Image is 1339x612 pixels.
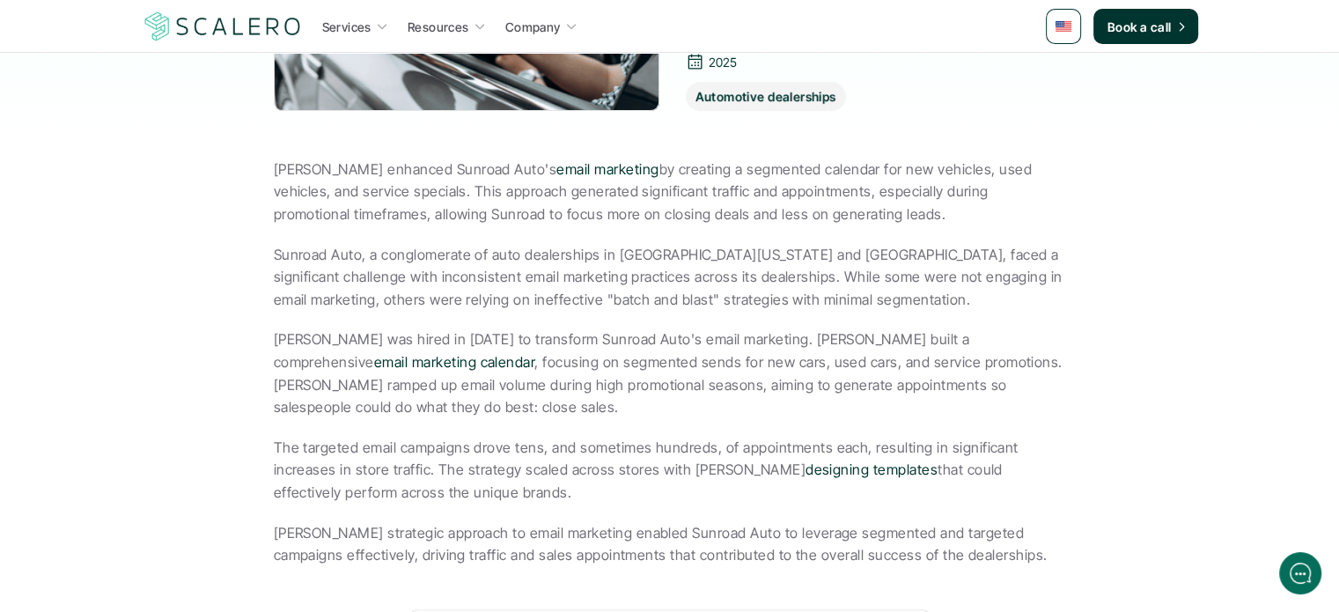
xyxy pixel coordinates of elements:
[147,498,223,510] span: We run on Gist
[274,437,1066,505] p: The targeted email campaigns drove tens, and sometimes hundreds, of appointments each, resulting ...
[408,18,469,36] p: Resources
[274,244,1066,312] p: Sunroad Auto, a conglomerate of auto dealerships in [GEOGRAPHIC_DATA][US_STATE] and [GEOGRAPHIC_D...
[1107,18,1172,36] p: Book a call
[142,10,304,43] img: Scalero company logotype
[505,18,561,36] p: Company
[1279,552,1321,594] iframe: gist-messenger-bubble-iframe
[142,11,304,42] a: Scalero company logotype
[274,159,1066,226] p: [PERSON_NAME] enhanced Sunroad Auto's by creating a segmented calendar for new vehicles, used veh...
[709,51,738,73] p: 2025
[14,114,338,151] button: New conversation
[274,328,1066,418] p: [PERSON_NAME] was hired in [DATE] to transform Sunroad Auto's email marketing. [PERSON_NAME] buil...
[114,125,211,139] span: New conversation
[806,461,938,478] a: designing templates
[556,160,658,178] a: email marketing
[695,87,836,106] p: Automotive dealerships
[374,353,535,371] a: email marketing calendar
[322,18,372,36] p: Services
[274,522,1066,567] p: [PERSON_NAME] strategic approach to email marketing enabled Sunroad Auto to leverage segmented an...
[1093,9,1198,44] a: Book a call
